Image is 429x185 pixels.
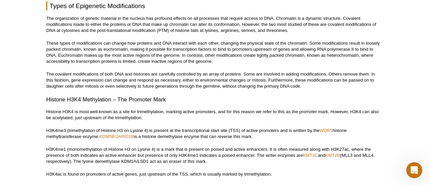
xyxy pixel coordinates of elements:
[46,146,383,165] p: H3K4me1 (monomethylation of Histone H3 on Lysine 4) is a mark that is present on poised and activ...
[319,128,332,133] a: WDR5
[303,153,318,158] a: KMT2C
[46,109,383,121] p: Histone H3K4 is most well-known as a site for trimethylation, marking active promoters, and for t...
[46,171,383,177] p: H3K4ac is found on promoters of active genes, just upstream of the TSS, which is usually marked b...
[406,162,422,178] iframe: Intercom live chat
[46,1,383,10] h2: Types of Epigenetic Modifications
[46,71,383,89] p: The covalent modifications of both DNA and histones are carefully controlled by an array of prote...
[46,15,383,34] p: The organization of genetic material in the nucleus has profound effects on all processes that re...
[46,96,383,104] h3: Histone H3K4 Methylation – The Promoter Mark
[325,153,340,158] a: KMT2B
[46,128,383,140] p: H3K4me3 (trimethylation of Histone H3 on Lysine 4) is present at the transcriptional start site (...
[99,134,134,139] a: KDM5B/JARID1B
[46,40,383,64] p: These types of modifications can change how proteins and DNA interact with each other, changing t...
